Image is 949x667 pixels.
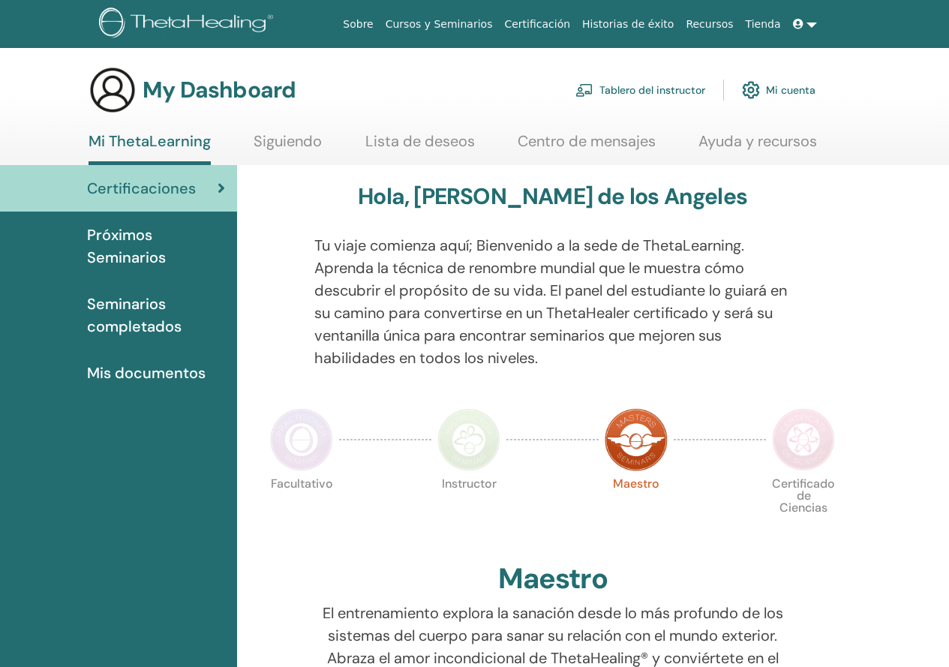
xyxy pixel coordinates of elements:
[680,11,739,38] a: Recursos
[498,11,576,38] a: Certificación
[698,132,817,161] a: Ayuda y recursos
[87,177,196,200] span: Certificaciones
[380,11,499,38] a: Cursos y Seminarios
[99,8,278,41] img: logo.png
[89,132,211,165] a: Mi ThetaLearning
[576,11,680,38] a: Historias de éxito
[314,234,791,369] p: Tu viaje comienza aquí; Bienvenido a la sede de ThetaLearning. Aprenda la técnica de renombre mun...
[87,224,225,269] span: Próximos Seminarios
[365,132,475,161] a: Lista de deseos
[89,66,137,114] img: generic-user-icon.jpg
[337,11,379,38] a: Sobre
[742,77,760,103] img: cog.svg
[498,562,608,596] h2: Maestro
[270,478,333,541] p: Facultativo
[254,132,322,161] a: Siguiendo
[772,478,835,541] p: Certificado de Ciencias
[605,408,668,471] img: Master
[575,83,593,97] img: chalkboard-teacher.svg
[358,183,747,210] h3: Hola, [PERSON_NAME] de los Angeles
[437,408,500,471] img: Instructor
[270,408,333,471] img: Practitioner
[740,11,787,38] a: Tienda
[518,132,656,161] a: Centro de mensajes
[87,362,206,384] span: Mis documentos
[742,74,815,107] a: Mi cuenta
[87,293,225,338] span: Seminarios completados
[437,478,500,541] p: Instructor
[575,74,705,107] a: Tablero del instructor
[605,478,668,541] p: Maestro
[143,77,296,104] h3: My Dashboard
[772,408,835,471] img: Certificate of Science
